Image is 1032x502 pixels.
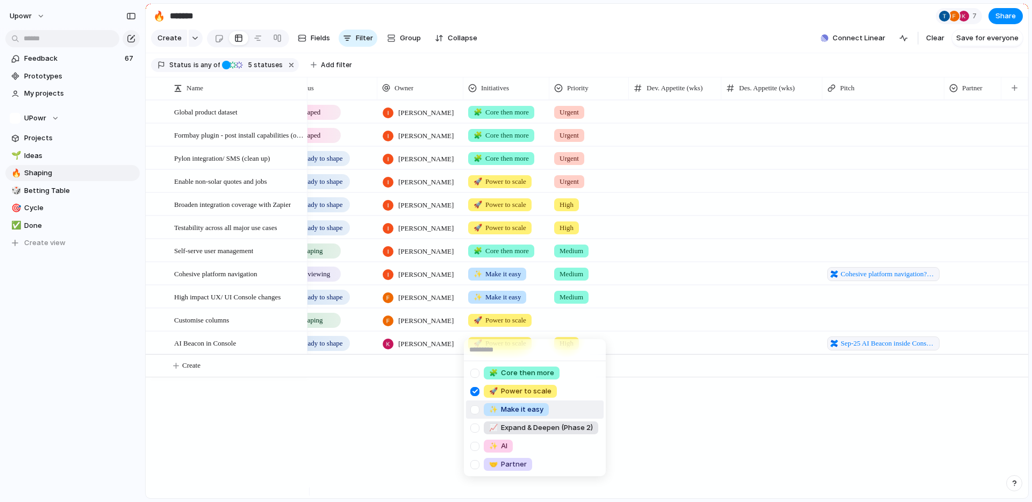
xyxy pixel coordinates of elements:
span: Partner [489,459,527,470]
span: Expand & Deepen (Phase 2) [489,422,593,433]
span: Power to scale [489,386,551,397]
span: Core then more [489,368,554,378]
span: AI [489,441,507,451]
span: 🤝 [489,460,498,468]
span: 📈 [489,423,498,432]
span: 🧩 [489,368,498,377]
span: ✨ [489,441,498,450]
span: Make it easy [489,404,543,415]
span: 🚀 [489,386,498,395]
span: ✨ [489,405,498,413]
